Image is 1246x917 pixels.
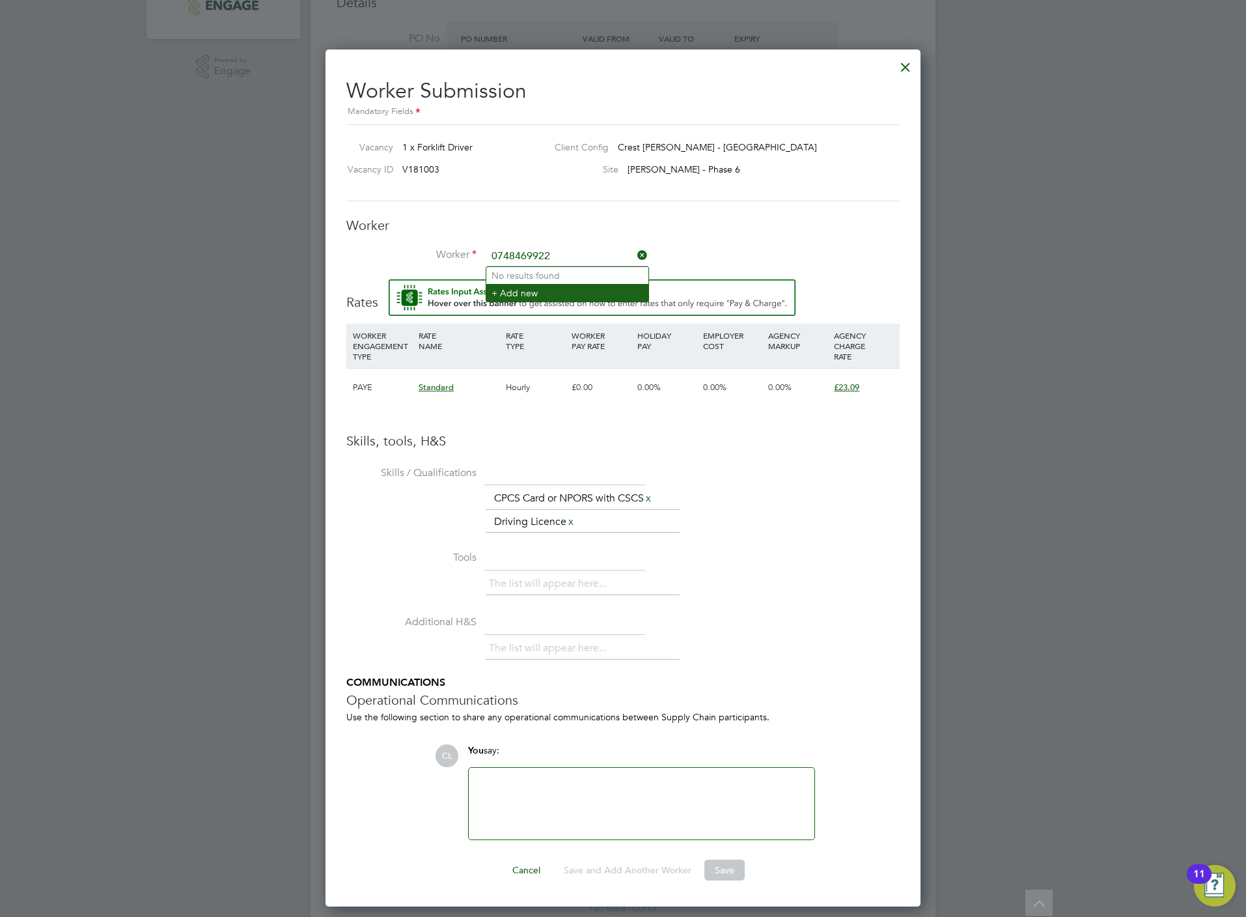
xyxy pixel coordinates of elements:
[346,105,900,119] div: Mandatory Fields
[346,615,477,629] label: Additional H&S
[468,745,484,756] span: You
[346,711,900,723] div: Use the following section to share any operational communications between Supply Chain participants.
[700,324,766,358] div: EMPLOYER COST
[489,490,658,507] li: CPCS Card or NPORS with CSCS
[628,163,740,175] span: [PERSON_NAME] - Phase 6
[341,163,393,175] label: Vacancy ID
[544,163,618,175] label: Site
[703,382,727,393] span: 0.00%
[402,141,473,153] span: 1 x Forklift Driver
[415,324,503,358] div: RATE NAME
[389,279,796,316] button: Rate Assistant
[637,382,661,393] span: 0.00%
[704,860,745,881] button: Save
[553,860,702,881] button: Save and Add Another Worker
[346,217,900,234] h3: Worker
[346,279,900,311] h3: Rates
[768,382,792,393] span: 0.00%
[489,575,612,593] li: The list will appear here...
[618,141,817,153] span: Crest [PERSON_NAME] - [GEOGRAPHIC_DATA]
[831,324,896,368] div: AGENCY CHARGE RATE
[568,324,634,358] div: WORKER PAY RATE
[346,551,477,565] label: Tools
[834,382,859,393] span: £23.09
[1194,865,1236,907] button: Open Resource Center, 11 new notifications
[346,466,477,480] label: Skills / Qualifications
[346,432,900,449] h3: Skills, tools, H&S
[566,513,575,530] a: x
[634,324,700,358] div: HOLIDAY PAY
[341,141,393,153] label: Vacancy
[486,284,648,302] li: + Add new
[765,324,831,358] div: AGENCY MARKUP
[436,744,458,767] span: CL
[350,324,415,368] div: WORKER ENGAGEMENT TYPE
[489,640,612,657] li: The list will appear here...
[346,248,477,262] label: Worker
[503,324,568,358] div: RATE TYPE
[346,676,900,690] h5: COMMUNICATIONS
[544,141,609,153] label: Client Config
[503,369,568,406] div: Hourly
[568,369,634,406] div: £0.00
[402,163,439,175] span: V181003
[1193,874,1205,891] div: 11
[502,860,551,881] button: Cancel
[489,513,581,531] li: Driving Licence
[346,68,900,119] h2: Worker Submission
[419,382,454,393] span: Standard
[346,692,900,709] h3: Operational Communications
[468,744,815,767] div: say:
[486,267,648,284] li: No results found
[487,247,648,266] input: Search for...
[644,490,653,507] a: x
[350,369,415,406] div: PAYE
